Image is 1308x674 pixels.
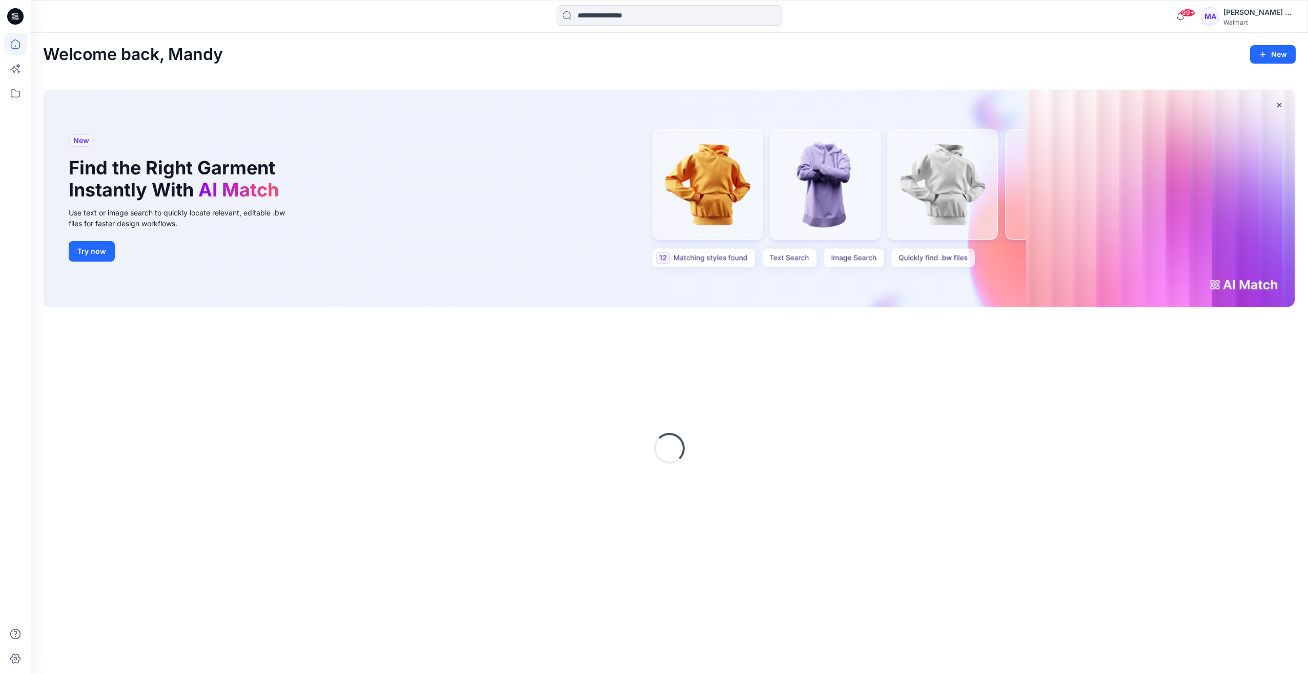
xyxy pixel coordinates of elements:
span: AI Match [198,179,279,201]
span: New [73,134,89,147]
div: Use text or image search to quickly locate relevant, editable .bw files for faster design workflows. [69,207,299,229]
h1: Find the Right Garment Instantly With [69,157,284,201]
button: New [1250,45,1296,64]
div: MA [1201,7,1219,26]
div: [PERSON_NAME] Au-[PERSON_NAME] [1223,6,1295,18]
h2: Welcome back, Mandy [43,45,223,64]
div: Walmart [1223,18,1295,26]
span: 99+ [1180,9,1195,17]
button: Try now [69,241,115,262]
